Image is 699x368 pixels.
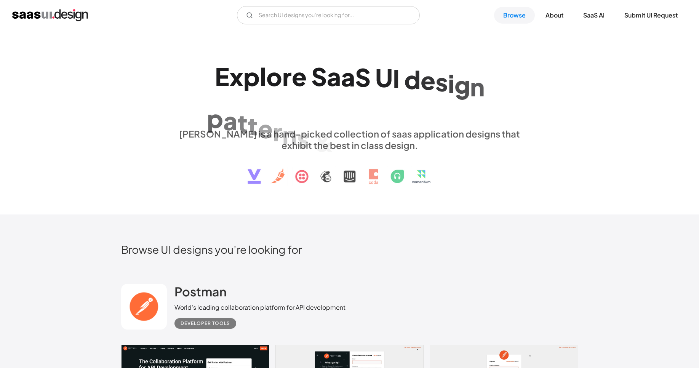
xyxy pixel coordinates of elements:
[311,62,327,91] div: S
[12,9,88,21] a: home
[174,303,346,312] div: World's leading collaboration platform for API development
[536,7,573,24] a: About
[615,7,687,24] a: Submit UI Request
[229,62,243,91] div: x
[297,123,309,153] div: s
[494,7,535,24] a: Browse
[282,62,292,91] div: r
[258,114,273,143] div: e
[273,117,282,146] div: r
[404,65,421,94] div: d
[574,7,614,24] a: SaaS Ai
[121,243,578,256] h2: Browse UI designs you’re looking for
[243,62,260,91] div: p
[174,284,227,299] h2: Postman
[215,62,229,91] div: E
[375,63,393,92] div: U
[237,108,248,138] div: t
[282,120,297,149] div: n
[470,72,485,102] div: n
[421,66,435,95] div: e
[234,151,465,190] img: text, icon, saas logo
[355,62,371,92] div: S
[292,62,307,91] div: e
[174,128,525,151] div: [PERSON_NAME] is a hand-picked collection of saas application designs that exhibit the best in cl...
[248,111,258,140] div: t
[454,70,470,100] div: g
[181,319,230,328] div: Developer tools
[435,67,448,96] div: s
[174,284,227,303] a: Postman
[341,62,355,91] div: a
[327,62,341,91] div: a
[260,62,266,91] div: l
[448,69,454,98] div: i
[314,127,334,157] div: &
[207,104,223,133] div: p
[266,62,282,91] div: o
[174,62,525,120] h1: Explore SaaS UI design patterns & interactions.
[237,6,420,24] form: Email Form
[223,106,237,135] div: a
[237,6,420,24] input: Search UI designs you're looking for...
[393,64,400,93] div: I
